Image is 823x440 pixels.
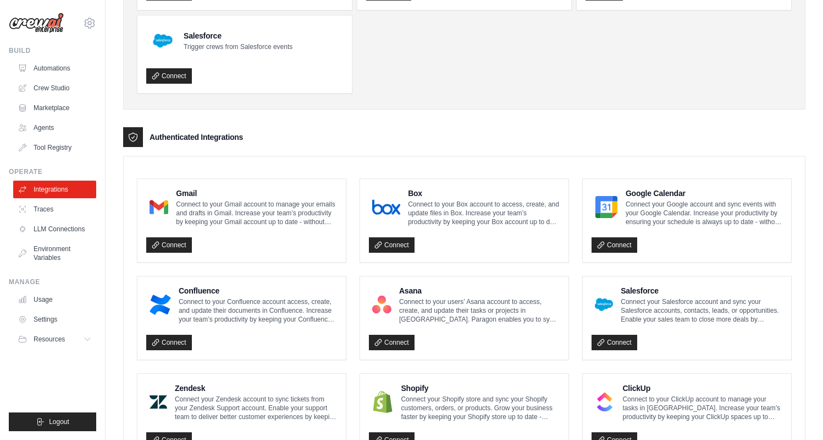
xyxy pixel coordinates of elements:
[595,196,618,218] img: Google Calendar Logo
[13,330,96,348] button: Resources
[9,412,96,431] button: Logout
[399,297,560,324] p: Connect to your users’ Asana account to access, create, and update their tasks or projects in [GE...
[372,391,393,413] img: Shopify Logo
[9,278,96,286] div: Manage
[9,167,96,176] div: Operate
[150,196,168,218] img: Gmail Logo
[592,335,637,350] a: Connect
[34,335,65,344] span: Resources
[626,200,782,226] p: Connect your Google account and sync events with your Google Calendar. Increase your productivity...
[372,294,391,316] img: Asana Logo
[9,13,64,34] img: Logo
[399,285,560,296] h4: Asana
[184,42,292,51] p: Trigger crews from Salesforce events
[179,285,337,296] h4: Confluence
[621,297,782,324] p: Connect your Salesforce account and sync your Salesforce accounts, contacts, leads, or opportunit...
[9,46,96,55] div: Build
[176,188,337,199] h4: Gmail
[622,383,782,394] h4: ClickUp
[184,30,292,41] h4: Salesforce
[150,294,171,316] img: Confluence Logo
[369,237,415,253] a: Connect
[13,119,96,137] a: Agents
[175,383,337,394] h4: Zendesk
[150,28,176,54] img: Salesforce Logo
[592,237,637,253] a: Connect
[13,139,96,156] a: Tool Registry
[150,391,167,413] img: Zendesk Logo
[176,200,337,226] p: Connect to your Gmail account to manage your emails and drafts in Gmail. Increase your team’s pro...
[372,196,400,218] img: Box Logo
[13,79,96,97] a: Crew Studio
[621,285,782,296] h4: Salesforce
[408,188,560,199] h4: Box
[179,297,337,324] p: Connect to your Confluence account access, create, and update their documents in Confluence. Incr...
[595,391,615,413] img: ClickUp Logo
[401,395,560,421] p: Connect your Shopify store and sync your Shopify customers, orders, or products. Grow your busine...
[146,335,192,350] a: Connect
[175,395,337,421] p: Connect your Zendesk account to sync tickets from your Zendesk Support account. Enable your suppo...
[626,188,782,199] h4: Google Calendar
[146,68,192,84] a: Connect
[13,200,96,218] a: Traces
[13,240,96,267] a: Environment Variables
[13,291,96,308] a: Usage
[622,395,782,421] p: Connect to your ClickUp account to manage your tasks in [GEOGRAPHIC_DATA]. Increase your team’s p...
[401,383,560,394] h4: Shopify
[369,335,415,350] a: Connect
[146,237,192,253] a: Connect
[150,132,243,143] h3: Authenticated Integrations
[49,417,69,426] span: Logout
[13,220,96,238] a: LLM Connections
[13,181,96,198] a: Integrations
[595,294,613,316] img: Salesforce Logo
[13,311,96,328] a: Settings
[408,200,560,226] p: Connect to your Box account to access, create, and update files in Box. Increase your team’s prod...
[13,59,96,77] a: Automations
[13,99,96,117] a: Marketplace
